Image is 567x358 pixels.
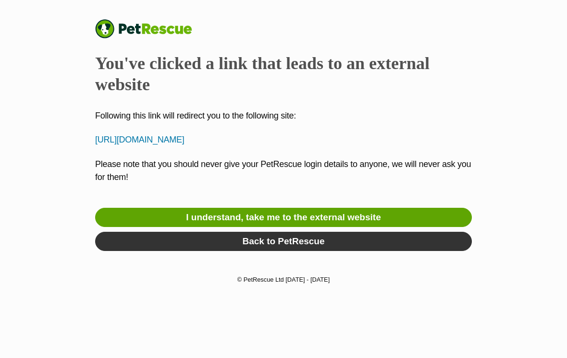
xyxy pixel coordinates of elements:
[95,53,472,95] h2: You've clicked a link that leads to an external website
[95,208,472,227] a: I understand, take me to the external website
[95,232,472,251] a: Back to PetRescue
[95,158,472,197] p: Please note that you should never give your PetRescue login details to anyone, we will never ask ...
[95,133,472,146] p: [URL][DOMAIN_NAME]
[95,109,472,122] p: Following this link will redirect you to the following site:
[237,276,330,283] small: © PetRescue Ltd [DATE] - [DATE]
[95,19,202,38] a: PetRescue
